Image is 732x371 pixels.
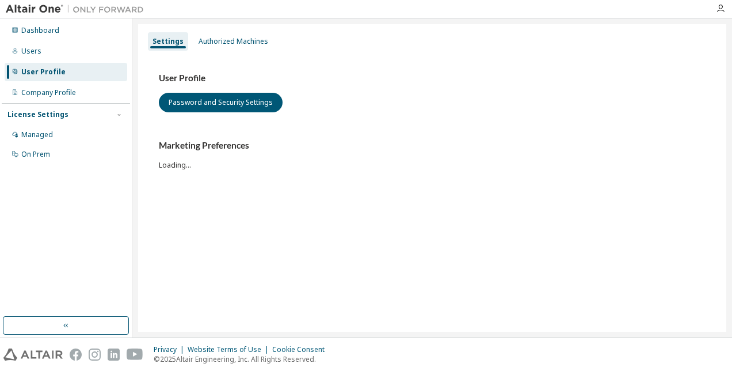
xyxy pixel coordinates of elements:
[89,349,101,361] img: instagram.svg
[154,354,331,364] p: © 2025 Altair Engineering, Inc. All Rights Reserved.
[159,93,283,112] button: Password and Security Settings
[199,37,268,46] div: Authorized Machines
[159,140,706,152] h3: Marketing Preferences
[21,47,41,56] div: Users
[188,345,272,354] div: Website Terms of Use
[159,73,706,84] h3: User Profile
[3,349,63,361] img: altair_logo.svg
[7,110,68,119] div: License Settings
[21,130,53,139] div: Managed
[272,345,331,354] div: Cookie Consent
[127,349,143,361] img: youtube.svg
[6,3,150,15] img: Altair One
[21,26,59,35] div: Dashboard
[21,67,66,77] div: User Profile
[108,349,120,361] img: linkedin.svg
[154,345,188,354] div: Privacy
[70,349,82,361] img: facebook.svg
[159,140,706,169] div: Loading...
[152,37,184,46] div: Settings
[21,88,76,97] div: Company Profile
[21,150,50,159] div: On Prem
